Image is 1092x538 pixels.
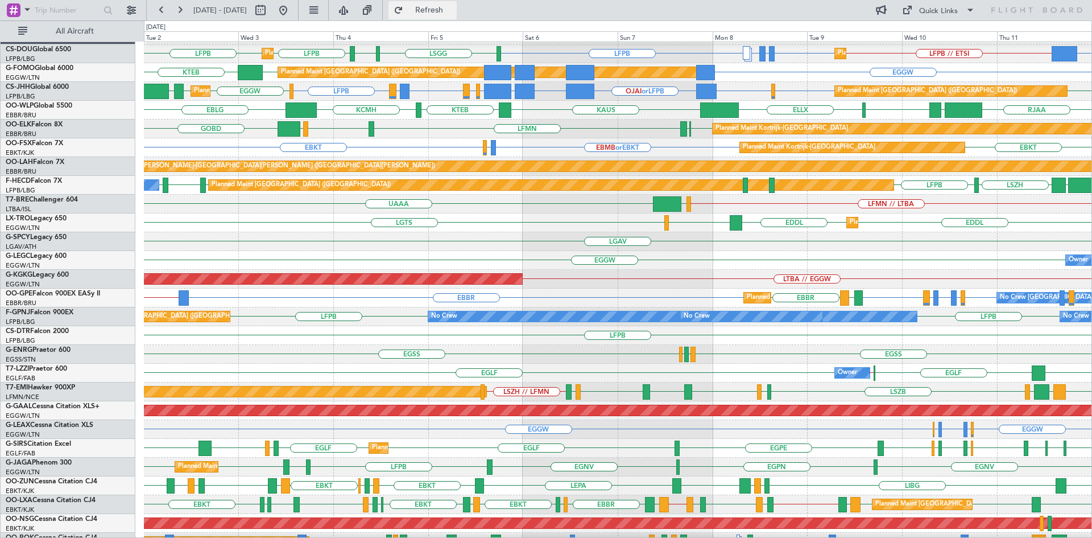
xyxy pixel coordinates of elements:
[6,393,39,401] a: LFMN/NCE
[194,83,373,100] div: Planned Maint [GEOGRAPHIC_DATA] ([GEOGRAPHIC_DATA])
[6,290,32,297] span: OO-GPE
[715,120,848,137] div: Planned Maint Kortrijk-[GEOGRAPHIC_DATA]
[333,31,428,42] div: Thu 4
[146,23,166,32] div: [DATE]
[6,186,35,195] a: LFPB/LBG
[6,84,69,91] a: CS-JHHGlobal 6000
[6,102,72,109] a: OO-WLPGlobal 5500
[6,215,67,222] a: LX-TROLegacy 650
[6,159,33,166] span: OO-LAH
[684,308,710,325] div: No Crew
[13,22,123,40] button: All Aircraft
[6,516,34,523] span: OO-NSG
[6,347,32,354] span: G-ENRG
[6,102,34,109] span: OO-WLP
[6,318,35,326] a: LFPB/LBG
[6,328,30,335] span: CS-DTR
[6,140,63,147] a: OO-FSXFalcon 7X
[6,84,30,91] span: CS-JHH
[6,224,40,232] a: EGGW/LTN
[6,253,30,260] span: G-LEGC
[6,497,96,504] a: OO-LXACessna Citation CJ4
[144,31,239,42] div: Tue 2
[6,422,30,429] span: G-LEAX
[6,365,29,372] span: T7-LZZI
[618,31,713,42] div: Sun 7
[6,121,63,128] a: OO-ELKFalcon 8X
[6,234,30,241] span: G-SPCY
[388,1,457,19] button: Refresh
[6,149,34,157] a: EBKT/KJK
[1069,252,1088,269] div: Owner
[6,272,69,278] a: G-KGKGLegacy 600
[6,92,35,101] a: LFPB/LBG
[6,111,36,120] a: EBBR/BRU
[6,412,40,420] a: EGGW/LTN
[406,6,453,14] span: Refresh
[6,374,35,383] a: EGLF/FAB
[238,31,333,42] div: Wed 3
[6,403,32,410] span: G-GAAL
[6,243,36,251] a: LGAV/ATH
[6,422,93,429] a: G-LEAXCessna Citation XLS
[6,524,34,533] a: EBKT/KJK
[265,45,444,62] div: Planned Maint [GEOGRAPHIC_DATA] ([GEOGRAPHIC_DATA])
[6,65,73,72] a: G-FOMOGlobal 6000
[6,46,71,53] a: CS-DOUGlobal 6500
[281,64,460,81] div: Planned Maint [GEOGRAPHIC_DATA] ([GEOGRAPHIC_DATA])
[6,167,36,176] a: EBBR/BRU
[431,308,457,325] div: No Crew
[6,459,32,466] span: G-JAGA
[6,449,35,458] a: EGLF/FAB
[212,176,391,194] div: Planned Maint [GEOGRAPHIC_DATA] ([GEOGRAPHIC_DATA])
[6,261,40,270] a: EGGW/LTN
[807,31,902,42] div: Tue 9
[6,280,40,289] a: EGGW/LTN
[6,73,40,82] a: EGGW/LTN
[6,468,40,477] a: EGGW/LTN
[875,496,1081,513] div: Planned Maint [GEOGRAPHIC_DATA] ([GEOGRAPHIC_DATA] National)
[35,2,100,19] input: Trip Number
[6,65,35,72] span: G-FOMO
[6,309,73,316] a: F-GPNJFalcon 900EX
[902,31,997,42] div: Wed 10
[6,178,31,184] span: F-HECD
[6,403,100,410] a: G-GAALCessna Citation XLS+
[6,347,71,354] a: G-ENRGPraetor 600
[6,441,71,447] a: G-SIRSCitation Excel
[178,458,357,475] div: Planned Maint [GEOGRAPHIC_DATA] ([GEOGRAPHIC_DATA])
[6,215,30,222] span: LX-TRO
[6,299,36,307] a: EBBR/BRU
[6,497,32,504] span: OO-LXA
[6,130,36,138] a: EBBR/BRU
[6,328,69,335] a: CS-DTRFalcon 2000
[6,253,67,260] a: G-LEGCLegacy 600
[6,178,62,184] a: F-HECDFalcon 7X
[838,83,1017,100] div: Planned Maint [GEOGRAPHIC_DATA] ([GEOGRAPHIC_DATA])
[6,196,29,203] span: T7-BRE
[523,31,618,42] div: Sat 6
[997,31,1092,42] div: Thu 11
[6,336,35,345] a: LFPB/LBG
[80,308,259,325] div: Planned Maint [GEOGRAPHIC_DATA] ([GEOGRAPHIC_DATA])
[99,158,435,175] div: Planned Maint [PERSON_NAME]-[GEOGRAPHIC_DATA][PERSON_NAME] ([GEOGRAPHIC_DATA][PERSON_NAME])
[6,441,27,447] span: G-SIRS
[919,6,958,17] div: Quick Links
[713,31,808,42] div: Mon 8
[6,140,32,147] span: OO-FSX
[30,27,120,35] span: All Aircraft
[6,478,97,485] a: OO-ZUNCessna Citation CJ4
[6,309,30,316] span: F-GPNJ
[6,430,40,439] a: EGGW/LTN
[6,384,75,391] a: T7-EMIHawker 900XP
[6,506,34,514] a: EBKT/KJK
[743,139,875,156] div: Planned Maint Kortrijk-[GEOGRAPHIC_DATA]
[6,159,64,166] a: OO-LAHFalcon 7X
[6,196,78,203] a: T7-BREChallenger 604
[6,516,97,523] a: OO-NSGCessna Citation CJ4
[6,355,36,364] a: EGSS/STN
[6,205,31,213] a: LTBA/ISL
[6,272,32,278] span: G-KGKG
[6,365,67,372] a: T7-LZZIPraetor 600
[6,384,28,391] span: T7-EMI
